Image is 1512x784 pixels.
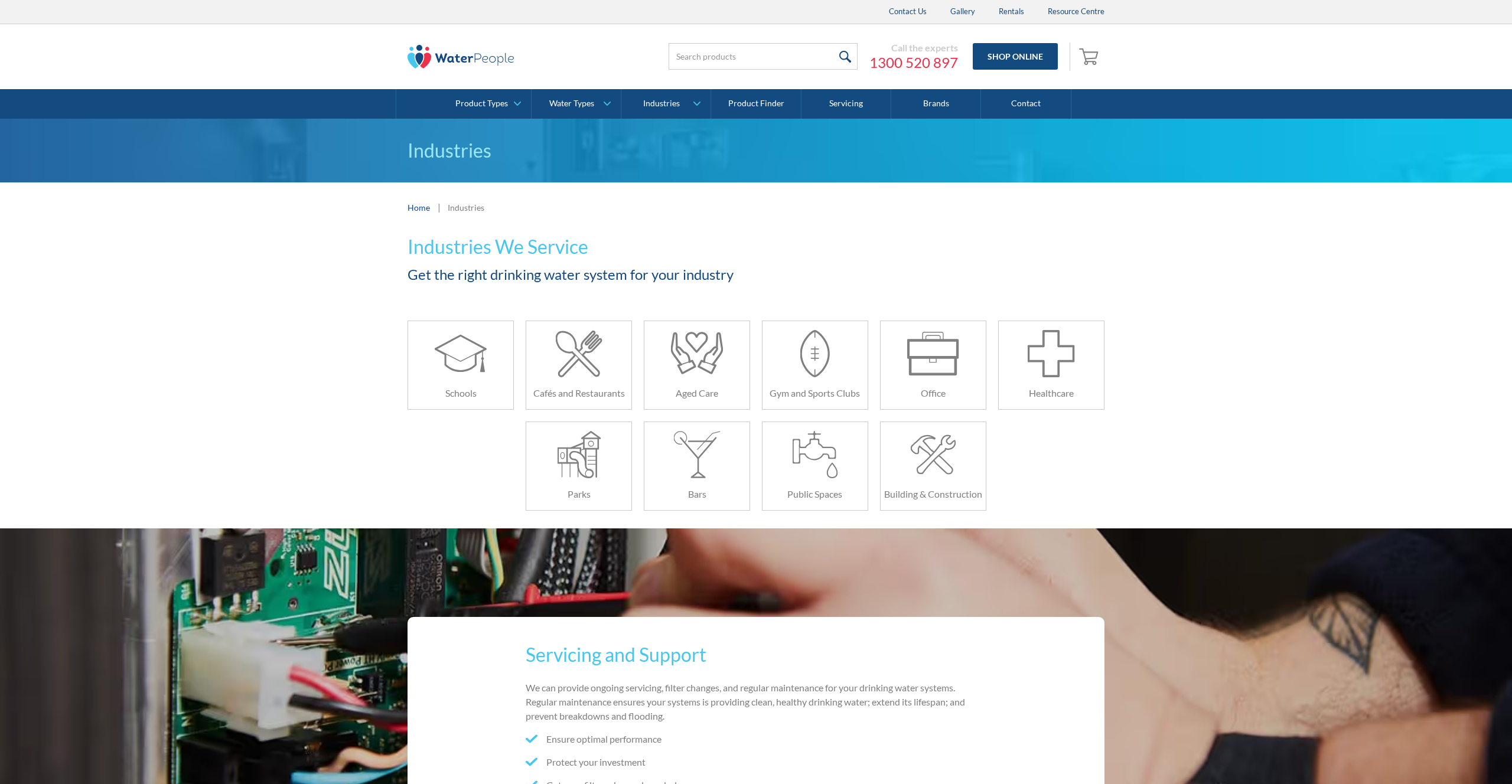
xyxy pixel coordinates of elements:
h6: Office [881,386,986,400]
a: Product Finder [711,89,801,119]
a: Bars [644,422,750,511]
img: shopping cart [1079,47,1102,66]
a: Industries [621,89,711,119]
a: Building & Construction [880,422,986,511]
a: Schools [408,321,514,410]
a: Shop Online [973,43,1058,70]
h2: Servicing and Support [526,641,986,669]
h6: Bars [644,487,750,501]
div: Product Types [455,99,508,109]
div: | [436,200,442,214]
li: Ensure optimal performance [526,732,986,746]
a: Water Types [532,89,621,119]
h2: Get the right drinking water system for your industry [408,264,868,285]
h6: Cafés and Restaurants [526,386,631,400]
a: Home [408,201,430,214]
div: Water Types [549,99,594,109]
h1: Industries We Service [408,233,868,261]
h6: Schools [408,386,513,400]
a: Parks [526,422,632,511]
h6: Public Spaces [762,487,868,501]
div: Call the experts [869,42,958,54]
a: Open cart [1076,43,1104,71]
h6: Healthcare [999,386,1104,400]
p: We can provide ongoing servicing, filter changes, and regular maintenance for your drinking water... [526,681,986,723]
h6: Gym and Sports Clubs [762,386,868,400]
h6: Parks [526,487,631,501]
input: Search products [669,43,858,70]
a: Servicing [801,89,891,119]
a: Gym and Sports Clubs [762,321,868,410]
a: Aged Care [644,321,750,410]
div: Industries [643,99,680,109]
a: Public Spaces [762,422,868,511]
div: Industries [448,201,484,214]
p: Industries [408,136,1104,165]
a: Office [880,321,986,410]
a: Brands [891,89,981,119]
img: The Water People [408,45,514,68]
a: Cafés and Restaurants [526,321,632,410]
h6: Building & Construction [881,487,986,501]
a: Contact [981,89,1071,119]
a: Product Types [441,89,530,119]
li: Protect your investment [526,755,986,769]
h6: Aged Care [644,386,750,400]
a: Healthcare [998,321,1104,410]
a: 1300 520 897 [869,54,958,71]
